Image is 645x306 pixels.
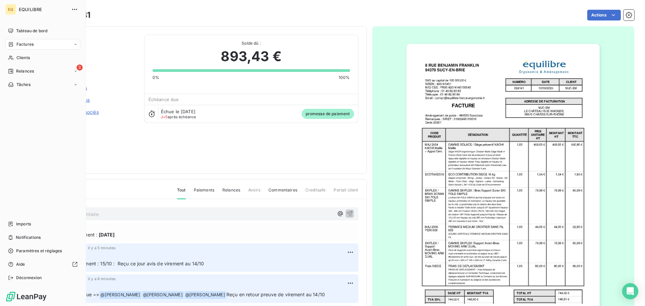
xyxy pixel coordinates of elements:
[302,109,354,119] span: promesse de paiement
[19,7,67,12] span: EQUILIBRE
[16,82,31,88] span: Tâches
[248,187,260,199] span: Avoirs
[99,291,141,299] span: @ [PERSON_NAME]
[16,68,34,74] span: Relances
[88,246,116,250] span: il y a 5 minutes
[16,55,30,61] span: Clients
[161,115,168,119] span: J+5
[16,221,31,227] span: Imports
[16,28,47,34] span: Tableau de bord
[268,187,297,199] span: Commentaires
[16,41,34,47] span: Factures
[153,75,159,81] span: 0%
[334,187,358,199] span: Portail client
[622,283,638,299] div: Open Intercom Messenger
[16,248,62,254] span: Paramètres et réglages
[16,261,25,267] span: Aide
[161,109,196,114] span: Échue le [DATE]
[226,292,325,297] span: Reçu en retour preuve de virement au 14/10
[5,291,47,302] img: Logo LeanPay
[184,291,226,299] span: @ [PERSON_NAME]
[45,261,204,266] span: Promesse de paiement : 15/10 : Reçu ce jour avis de virement au 14/10
[305,187,326,199] span: Creditsafe
[16,234,41,241] span: Notifications
[221,46,281,67] span: 893,43 €
[142,291,184,299] span: @ [PERSON_NAME]
[88,277,116,281] span: il y a 6 minutes
[194,187,214,199] span: Paiements
[222,187,240,199] span: Relances
[99,231,115,238] span: [DATE]
[161,115,196,119] span: après échéance
[339,75,350,81] span: 100%
[587,10,621,20] button: Actions
[16,275,42,281] span: Déconnexion
[153,40,350,46] span: Solde dû :
[148,97,179,102] span: Échéance due
[77,64,83,71] span: 3
[5,4,16,15] div: EQ
[5,259,80,270] a: Aide
[177,187,186,199] span: Tout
